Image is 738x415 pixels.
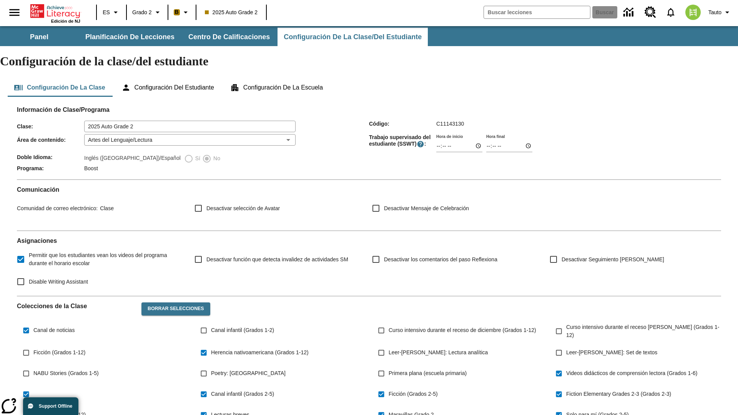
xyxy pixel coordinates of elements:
button: Lenguaje: ES, Selecciona un idioma [99,5,124,19]
span: Boost [84,165,98,171]
span: Curso intensivo durante el receso de diciembre (Grados 1-12) [389,326,536,334]
img: avatar image [685,5,701,20]
input: Clase [84,121,296,132]
span: ES [103,8,110,17]
span: Poetry: [GEOGRAPHIC_DATA] [211,369,286,377]
button: Borrar selecciones [141,302,210,315]
a: Centro de recursos, Se abrirá en una pestaña nueva. [640,2,661,23]
span: Primera plana (escuela primaria) [389,369,467,377]
span: Doble Idioma : [17,154,84,160]
span: Leer-[PERSON_NAME]: Lectura analítica [389,349,488,357]
span: Edición de NJ [51,19,80,23]
label: Hora de inicio [436,133,463,139]
span: Desactivar selección de Avatar [206,204,280,212]
div: Configuración de la clase/del estudiante [8,78,730,97]
button: Configuración de la escuela [224,78,329,97]
span: Configuración de la clase/del estudiante [284,33,422,41]
span: Comunidad de correo electrónico : [17,205,98,211]
span: Código : [369,121,436,127]
a: Notificaciones [661,2,681,22]
div: Asignaciones [17,237,721,290]
span: Videos didácticos de comprensión lectora (Grados 1-6) [566,369,697,377]
span: Clase [98,205,114,211]
button: Grado: Grado 2, Elige un grado [129,5,165,19]
span: Leer-[PERSON_NAME]: Set de textos [566,349,657,357]
button: Configuración de la clase [8,78,111,97]
span: 2025 Auto Grade 2 [205,8,258,17]
span: Desactivar los comentarios del paso Reflexiona [384,256,497,264]
button: Planificación de lecciones [79,28,181,46]
h2: Comunicación [17,186,721,193]
span: Desactivar Seguimiento [PERSON_NAME] [562,256,664,264]
span: B [175,7,179,17]
span: Herencia nativoamericana (Grados 1-12) [211,349,309,357]
span: Grado 2 [132,8,152,17]
button: Configuración de la clase/del estudiante [278,28,428,46]
button: Escoja un nuevo avatar [681,2,705,22]
span: Desactivar función que detecta invalidez de actividades SM [206,256,348,264]
button: Panel [1,28,78,46]
span: Curso intensivo durante el receso [PERSON_NAME] (Grados 1-12) [566,323,721,339]
div: Información de Clase/Programa [17,114,721,173]
button: Perfil/Configuración [705,5,735,19]
span: C11143130 [436,121,464,127]
a: Portada [30,3,80,19]
span: Panel [30,33,48,41]
span: Clase : [17,123,84,129]
span: Canal infantil (Grados 2-5) [211,390,274,398]
span: Trabajo supervisado del estudiante (SSWT) : [369,134,436,148]
button: Support Offline [23,397,78,415]
span: Support Offline [39,403,72,409]
span: NABU Stories (Grados 1-5) [33,369,99,377]
span: No [211,154,220,163]
span: Área de contenido : [17,137,84,143]
div: Portada [30,3,80,23]
span: Programa : [17,165,84,171]
span: Canal infantil (Grados 1-2) [211,326,274,334]
span: Centro de calificaciones [188,33,270,41]
a: Centro de información [619,2,640,23]
span: Planificación de lecciones [85,33,175,41]
input: Buscar campo [484,6,590,18]
label: Hora final [486,133,505,139]
label: Inglés ([GEOGRAPHIC_DATA])/Español [84,154,181,163]
span: Tauto [708,8,721,17]
button: Abrir el menú lateral [3,1,26,24]
h2: Asignaciones [17,237,721,244]
h2: Información de Clase/Programa [17,106,721,113]
span: Desactivar Mensaje de Celebración [384,204,469,212]
span: Ficción (Grados 2-5) [389,390,438,398]
button: Boost El color de la clase es anaranjado claro. Cambiar el color de la clase. [171,5,193,19]
button: Centro de calificaciones [182,28,276,46]
button: Configuración del estudiante [115,78,220,97]
span: Ficción (Grados 1-12) [33,349,85,357]
span: Permitir que los estudiantes vean los videos del programa durante el horario escolar [29,251,182,267]
div: Comunicación [17,186,721,224]
h2: Colecciones de la Clase [17,302,135,310]
div: Artes del Lenguaje/Lectura [84,134,296,146]
button: El Tiempo Supervisado de Trabajo Estudiantil es el período durante el cual los estudiantes pueden... [417,140,424,148]
span: Canal de noticias [33,326,75,334]
span: Fiction Elementary Grades 2-3 (Grados 2-3) [566,390,671,398]
span: Disable Writing Assistant [29,278,88,286]
span: Sí [193,154,200,163]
